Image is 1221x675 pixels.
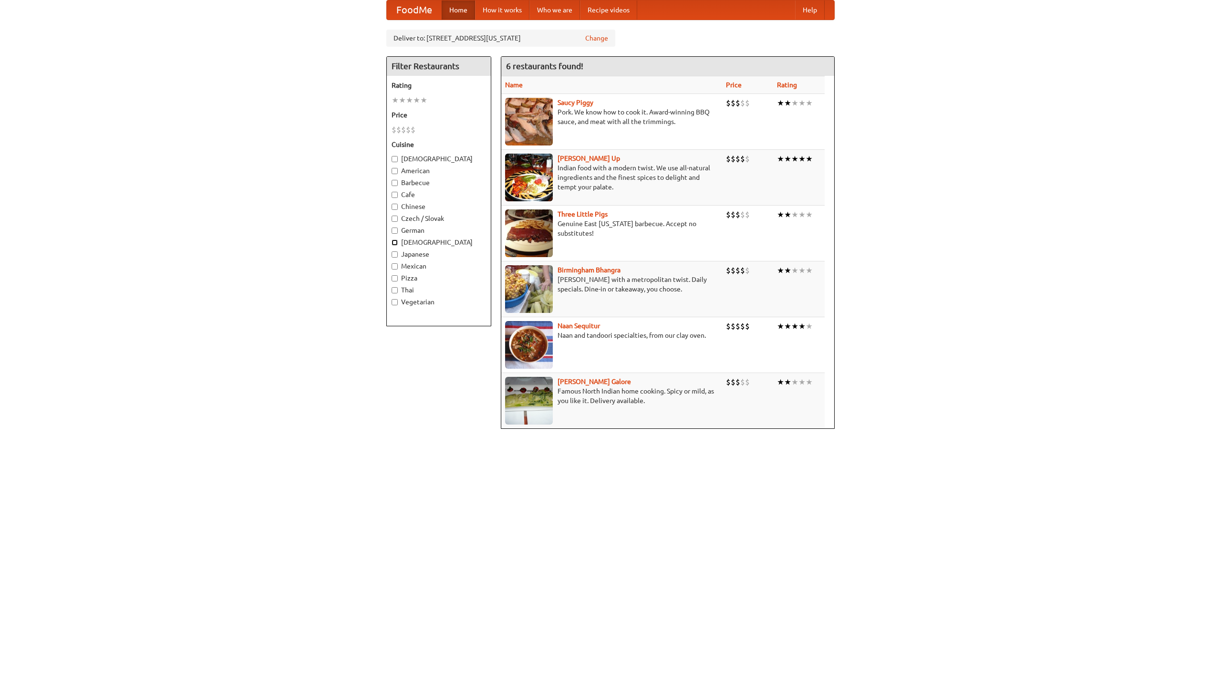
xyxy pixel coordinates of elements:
[392,275,398,281] input: Pizza
[392,287,398,293] input: Thai
[740,377,745,387] li: $
[505,219,718,238] p: Genuine East [US_STATE] barbecue. Accept no substitutes!
[806,209,813,220] li: ★
[406,95,413,105] li: ★
[731,265,735,276] li: $
[806,154,813,164] li: ★
[558,266,621,274] a: Birmingham Bhangra
[413,95,420,105] li: ★
[558,155,620,162] a: [PERSON_NAME] Up
[392,154,486,164] label: [DEMOGRAPHIC_DATA]
[735,265,740,276] li: $
[735,377,740,387] li: $
[777,81,797,89] a: Rating
[745,98,750,108] li: $
[798,98,806,108] li: ★
[392,166,486,176] label: American
[392,156,398,162] input: [DEMOGRAPHIC_DATA]
[806,265,813,276] li: ★
[558,322,600,330] a: Naan Sequitur
[784,154,791,164] li: ★
[505,331,718,340] p: Naan and tandoori specialties, from our clay oven.
[505,154,553,201] img: curryup.jpg
[442,0,475,20] a: Home
[777,321,784,332] li: ★
[798,377,806,387] li: ★
[731,209,735,220] li: $
[735,98,740,108] li: $
[401,125,406,135] li: $
[798,321,806,332] li: ★
[740,98,745,108] li: $
[392,95,399,105] li: ★
[806,377,813,387] li: ★
[745,265,750,276] li: $
[392,226,486,235] label: German
[392,202,486,211] label: Chinese
[505,163,718,192] p: Indian food with a modern twist. We use all-natural ingredients and the finest spices to delight ...
[777,154,784,164] li: ★
[392,192,398,198] input: Cafe
[505,275,718,294] p: [PERSON_NAME] with a metropolitan twist. Daily specials. Dine-in or takeaway, you choose.
[735,209,740,220] li: $
[777,209,784,220] li: ★
[731,377,735,387] li: $
[726,209,731,220] li: $
[505,386,718,405] p: Famous North Indian home cooking. Spicy or mild, as you like it. Delivery available.
[392,249,486,259] label: Japanese
[505,81,523,89] a: Name
[784,265,791,276] li: ★
[392,228,398,234] input: German
[406,125,411,135] li: $
[392,299,398,305] input: Vegetarian
[392,261,486,271] label: Mexican
[411,125,415,135] li: $
[784,377,791,387] li: ★
[585,33,608,43] a: Change
[392,297,486,307] label: Vegetarian
[392,263,398,270] input: Mexican
[475,0,529,20] a: How it works
[558,210,608,218] a: Three Little Pigs
[784,209,791,220] li: ★
[791,154,798,164] li: ★
[726,98,731,108] li: $
[558,378,631,385] b: [PERSON_NAME] Galore
[726,321,731,332] li: $
[806,98,813,108] li: ★
[726,377,731,387] li: $
[505,377,553,425] img: currygalore.jpg
[558,99,593,106] a: Saucy Piggy
[392,239,398,246] input: [DEMOGRAPHIC_DATA]
[731,321,735,332] li: $
[505,209,553,257] img: littlepigs.jpg
[806,321,813,332] li: ★
[791,209,798,220] li: ★
[392,168,398,174] input: American
[387,0,442,20] a: FoodMe
[735,321,740,332] li: $
[420,95,427,105] li: ★
[726,81,742,89] a: Price
[392,180,398,186] input: Barbecue
[777,377,784,387] li: ★
[726,154,731,164] li: $
[740,321,745,332] li: $
[392,214,486,223] label: Czech / Slovak
[735,154,740,164] li: $
[791,265,798,276] li: ★
[529,0,580,20] a: Who we are
[386,30,615,47] div: Deliver to: [STREET_ADDRESS][US_STATE]
[392,216,398,222] input: Czech / Slovak
[745,321,750,332] li: $
[791,98,798,108] li: ★
[387,57,491,76] h4: Filter Restaurants
[505,107,718,126] p: Pork. We know how to cook it. Award-winning BBQ sauce, and meat with all the trimmings.
[392,81,486,90] h5: Rating
[791,321,798,332] li: ★
[396,125,401,135] li: $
